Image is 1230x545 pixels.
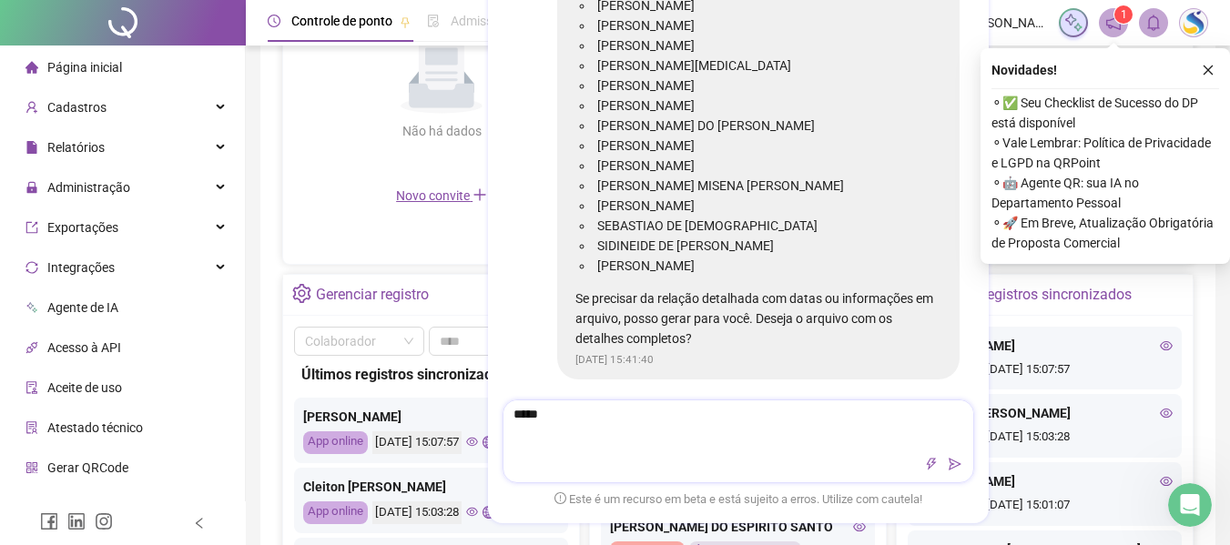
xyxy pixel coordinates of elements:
[483,436,494,448] span: global
[917,496,1173,517] div: [DATE] 15:01:07
[47,100,107,115] span: Cadastros
[25,421,38,434] span: solution
[1105,15,1122,31] span: notification
[466,436,478,448] span: eye
[594,156,941,176] li: [PERSON_NAME]
[303,431,368,454] div: App online
[594,116,941,136] li: [PERSON_NAME] DO [PERSON_NAME]
[930,279,1132,310] div: Últimos registros sincronizados
[917,471,1173,491] div: [PERSON_NAME]
[1063,13,1083,33] img: sparkle-icon.fc2bf0ac1784a2077858766a79e2daf3.svg
[925,458,938,470] span: thunderbolt
[1202,64,1215,76] span: close
[991,213,1219,253] span: ⚬ 🚀 Em Breve, Atualização Obrigatória de Proposta Comercial
[25,341,38,354] span: api
[47,220,118,235] span: Exportações
[920,453,942,475] button: thunderbolt
[396,188,487,203] span: Novo convite
[594,176,941,196] li: [PERSON_NAME] MISENA [PERSON_NAME]
[47,260,115,275] span: Integrações
[853,520,866,533] span: eye
[594,136,941,156] li: [PERSON_NAME]
[25,461,38,474] span: qrcode
[358,121,525,141] div: Não há dados
[303,407,559,427] div: [PERSON_NAME]
[991,133,1219,173] span: ⚬ Vale Lembrar: Política de Privacidade e LGPD na QRPoint
[1160,475,1173,488] span: eye
[427,15,440,27] span: file-done
[554,490,922,509] span: Este é um recurso em beta e está sujeito a erros. Utilize com cautela!
[1121,8,1127,21] span: 1
[67,512,86,530] span: linkedin
[473,187,487,202] span: plus
[1145,15,1162,31] span: bell
[594,256,941,276] li: [PERSON_NAME]
[991,93,1219,133] span: ⚬ ✅ Seu Checklist de Sucesso do DP está disponível
[594,35,941,56] li: [PERSON_NAME]
[316,279,429,310] div: Gerenciar registro
[594,56,941,76] li: [PERSON_NAME][MEDICAL_DATA]
[47,460,128,475] span: Gerar QRCode
[451,14,544,28] span: Admissão digital
[917,336,1173,356] div: [PERSON_NAME]
[95,512,113,530] span: instagram
[303,501,368,524] div: App online
[372,501,462,524] div: [DATE] 15:03:28
[944,453,966,475] button: send
[991,60,1057,80] span: Novidades !
[47,500,107,515] span: Financeiro
[917,360,1173,381] div: [DATE] 15:07:57
[594,96,941,116] li: [PERSON_NAME]
[610,517,866,537] div: [PERSON_NAME] DO ESPIRITO SANTO
[554,492,566,504] span: exclamation-circle
[25,221,38,234] span: export
[917,403,1173,423] div: CLEITON [PERSON_NAME]
[47,300,118,315] span: Agente de IA
[268,15,280,27] span: clock-circle
[1160,339,1173,352] span: eye
[1160,407,1173,419] span: eye
[594,236,941,256] li: SIDINEIDE DE [PERSON_NAME]
[594,196,941,216] li: [PERSON_NAME]
[292,284,311,303] span: setting
[25,181,38,194] span: lock
[1180,9,1207,36] img: 64858
[291,14,392,28] span: Controle de ponto
[47,180,130,195] span: Administração
[594,76,941,96] li: [PERSON_NAME]
[40,512,58,530] span: facebook
[594,15,941,35] li: [PERSON_NAME]
[917,428,1173,449] div: [DATE] 15:03:28
[47,340,121,355] span: Acesso à API
[47,420,143,435] span: Atestado técnico
[25,381,38,394] span: audit
[47,140,105,155] span: Relatórios
[575,288,941,348] p: Se precisar da relação detalhada com datas ou informações em arquivo, posso gerar para você. Dese...
[594,216,941,236] li: SEBASTIAO DE [DEMOGRAPHIC_DATA]
[991,173,1219,213] span: ⚬ 🤖 Agente QR: sua IA no Departamento Pessoal
[25,261,38,274] span: sync
[1114,5,1133,24] sup: 1
[949,458,961,470] span: send
[193,517,206,530] span: left
[47,60,122,75] span: Página inicial
[483,506,494,518] span: global
[47,380,122,395] span: Aceite de uso
[960,13,1048,33] span: [PERSON_NAME] E CIA LTDA
[25,101,38,114] span: user-add
[466,506,478,518] span: eye
[301,363,561,386] div: Últimos registros sincronizados
[25,61,38,74] span: home
[25,141,38,154] span: file
[303,477,559,497] div: Cleiton [PERSON_NAME]
[372,431,462,454] div: [DATE] 15:07:57
[400,16,411,27] span: pushpin
[575,353,654,366] span: [DATE] 15:41:40
[1168,483,1212,527] iframe: Intercom live chat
